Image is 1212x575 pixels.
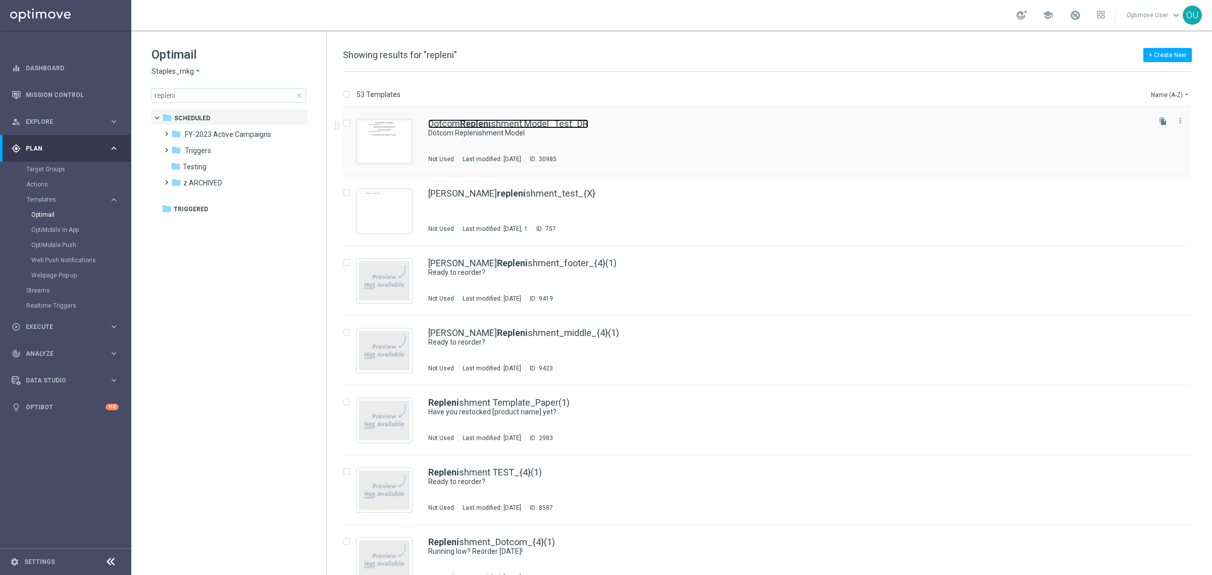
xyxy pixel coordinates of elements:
i: folder [162,113,172,123]
div: 30985 [539,155,557,163]
a: Mission Control [26,81,119,108]
b: Repleni [428,467,459,477]
div: OU [1183,6,1202,25]
i: folder [171,177,181,187]
i: track_changes [12,349,21,358]
a: Ready to reorder? [428,338,1125,347]
button: Data Studio keyboard_arrow_right [11,376,119,385]
div: ID: [525,295,553,303]
div: Running low? Reorder today! [428,547,1148,556]
h1: Optimail [151,46,306,63]
button: equalizer Dashboard [11,64,119,72]
img: 757.jpeg [359,191,410,231]
div: 9423 [539,364,553,372]
div: Press SPACE to select this row. [333,176,1210,246]
div: Press SPACE to select this row. [333,455,1210,525]
img: noPreview.jpg [359,470,410,510]
i: play_circle_outline [12,322,21,331]
div: Not Used [428,155,454,163]
div: Not Used [428,504,454,512]
a: Optibot [26,394,106,420]
a: OptiMobile Push [31,241,105,249]
div: Target Groups [26,162,130,177]
i: keyboard_arrow_right [109,349,119,358]
div: Last modified: [DATE] [459,434,525,442]
span: z.ARCHIVED [183,178,222,187]
button: gps_fixed Plan keyboard_arrow_right [11,145,119,153]
span: Scheduled [174,114,210,123]
a: Replenishment_Dotcom_{4}(1) [428,538,555,547]
a: OptiMobile In-App [31,226,105,234]
div: Webpage Pop-up [31,268,130,283]
span: .Triggers [183,146,211,155]
div: Last modified: [DATE], 1 [459,225,532,233]
div: Streams [26,283,130,298]
div: Optimail [31,207,130,222]
div: lightbulb Optibot +10 [11,403,119,411]
div: Not Used [428,225,454,233]
b: repleni [497,188,526,199]
div: OptiMobile Push [31,237,130,253]
i: gps_fixed [12,144,21,153]
div: Templates [27,197,109,203]
a: [PERSON_NAME]Replenishment_footer_{4}(1) [428,259,617,268]
button: track_changes Analyze keyboard_arrow_right [11,350,119,358]
div: Templates [26,192,130,283]
span: Explore [26,119,109,125]
button: more_vert [1175,115,1185,127]
div: Plan [12,144,109,153]
a: [PERSON_NAME]replenishment_test_{X} [428,189,595,198]
div: Have you restocked [product name] yet? [428,407,1148,417]
a: Ready to reorder? [428,268,1125,277]
div: Last modified: [DATE] [459,295,525,303]
a: Webpage Pop-up [31,271,105,279]
span: close [295,91,304,100]
div: ID: [525,504,553,512]
a: Target Groups [26,165,105,173]
a: Replenishment Template_Paper(1) [428,398,570,407]
img: 30985.jpeg [359,122,410,161]
div: OptiMobile In-App [31,222,130,237]
a: Have you restocked [product name] yet? [428,407,1125,417]
div: Last modified: [DATE] [459,155,525,163]
p: 53 Templates [357,90,400,99]
div: Not Used [428,364,454,372]
div: Analyze [12,349,109,358]
i: arrow_drop_down [1183,90,1191,99]
div: Press SPACE to select this row. [333,246,1210,316]
div: person_search Explore keyboard_arrow_right [11,118,119,126]
b: Repleni [460,118,491,129]
i: settings [10,557,19,566]
i: folder [171,129,181,139]
div: Actions [26,177,130,192]
div: Data Studio [12,376,109,385]
div: ID: [525,434,553,442]
div: ID: [532,225,556,233]
a: Replenishment TEST_{4}(1) [428,468,542,477]
div: 9419 [539,295,553,303]
span: .FY-2023 Active Campaigns [183,130,271,139]
div: Optibot [12,394,119,420]
div: Last modified: [DATE] [459,364,525,372]
div: 8587 [539,504,553,512]
div: 757 [545,225,556,233]
div: Ready to reorder? [428,268,1148,277]
i: folder [162,204,172,214]
i: lightbulb [12,403,21,412]
div: Realtime Triggers [26,298,130,313]
div: Press SPACE to select this row. [333,316,1210,386]
i: folder [171,161,181,171]
i: more_vert [1176,117,1184,125]
i: keyboard_arrow_right [109,195,119,205]
div: ID: [525,364,553,372]
button: play_circle_outline Execute keyboard_arrow_right [11,323,119,331]
div: Press SPACE to select this row. [333,107,1210,176]
button: + Create New [1143,48,1192,62]
button: Staples_mkg arrow_drop_down [151,67,202,76]
div: 2983 [539,434,553,442]
i: folder [171,145,181,155]
span: Analyze [26,351,109,357]
span: Execute [26,324,109,330]
img: noPreview.jpg [359,401,410,440]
